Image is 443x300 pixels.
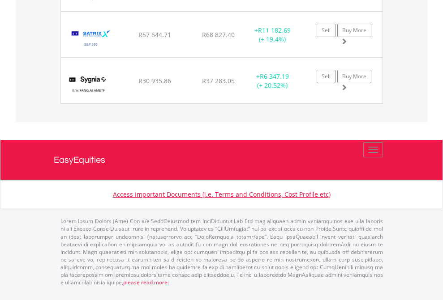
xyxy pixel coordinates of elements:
img: EQU.ZA.SYFANG.png [65,69,111,101]
a: Buy More [337,70,371,83]
span: R11 182.69 [258,26,291,34]
a: Sell [317,70,335,83]
a: EasyEquities [54,140,390,180]
a: please read more: [123,279,169,286]
a: Access Important Documents (i.e. Terms and Conditions, Cost Profile etc) [113,190,331,199]
span: R57 644.71 [138,30,171,39]
span: R6 347.19 [260,72,289,80]
span: R37 283.05 [202,76,235,85]
a: Buy More [337,24,371,37]
p: Lorem Ipsum Dolors (Ame) Con a/e SeddOeiusmod tem InciDiduntut Lab Etd mag aliquaen admin veniamq... [60,217,383,286]
span: R30 935.86 [138,76,171,85]
a: Sell [317,24,335,37]
span: R68 827.40 [202,30,235,39]
div: + (+ 20.52%) [245,72,301,90]
img: EQU.ZA.STX500.png [65,23,117,55]
div: + (+ 19.4%) [245,26,301,44]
